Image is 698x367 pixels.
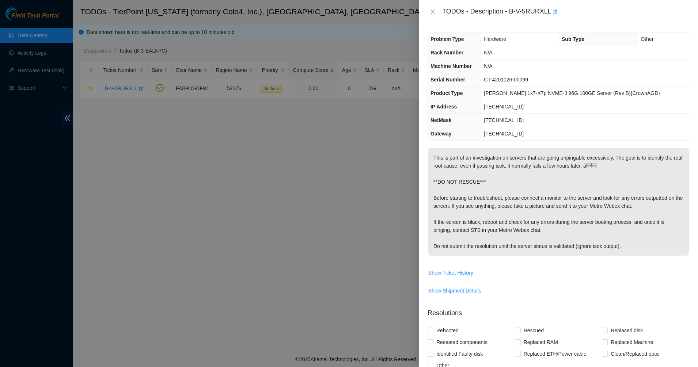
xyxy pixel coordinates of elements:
[433,325,462,336] span: Rebooted
[428,148,689,256] p: This is part of an investigation on servers that are going unpingable excessively. The goal is to...
[562,36,584,42] span: Sub Type
[484,90,660,96] span: [PERSON_NAME] 1x7-X7p NVME-J 96G 100GE Server {Rev B}{CrownAGD}
[608,348,662,360] span: Clean/Replaced optic
[428,285,482,297] button: Show Shipment Details
[521,325,547,336] span: Rescued
[428,267,474,279] button: Show Ticket History
[430,77,465,83] span: Serial Number
[433,336,490,348] span: Reseated components
[484,36,506,42] span: Hardware
[430,63,472,69] span: Machine Number
[430,104,457,110] span: IP Address
[521,336,561,348] span: Replaced RAM
[484,131,524,137] span: [TECHNICAL_ID]
[428,287,481,295] span: Show Shipment Details
[442,6,689,18] div: TODOs - Description - B-V-5RURXLL
[608,336,656,348] span: Replaced Machine
[430,117,452,123] span: NetMask
[433,348,486,360] span: Identified Faulty disk
[428,302,689,318] p: Resolutions
[430,90,463,96] span: Product Type
[608,325,646,336] span: Replaced disk
[428,8,438,15] button: Close
[430,131,452,137] span: Gateway
[430,36,464,42] span: Problem Type
[484,63,492,69] span: N/A
[521,348,589,360] span: Replaced ETH/Power cable
[430,50,463,56] span: Rack Number
[484,104,524,110] span: [TECHNICAL_ID]
[428,269,473,277] span: Show Ticket History
[484,117,524,123] span: [TECHNICAL_ID]
[430,9,436,15] span: close
[641,36,653,42] span: Other
[484,77,528,83] span: CT-4201026-00099
[484,50,492,56] span: N/A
